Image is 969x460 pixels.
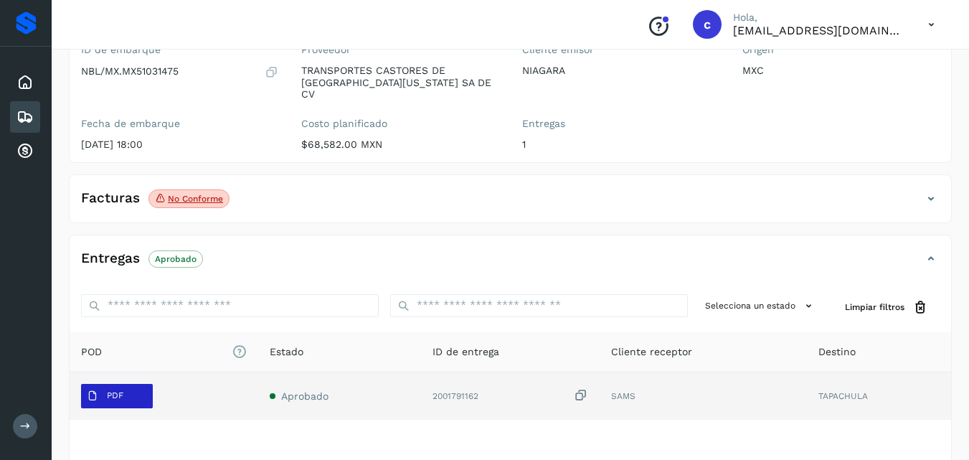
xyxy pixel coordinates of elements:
[742,44,940,56] label: Origen
[522,44,719,56] label: Cliente emisor
[81,384,153,408] button: PDF
[70,187,951,222] div: FacturasNo conforme
[301,139,498,151] p: $68,582.00 MXN
[270,344,303,360] span: Estado
[81,65,179,78] p: NBL/MX.MX51031475
[733,11,905,24] p: Hola,
[70,247,951,283] div: EntregasAprobado
[699,294,822,318] button: Selecciona un estado
[10,136,40,167] div: Cuentas por cobrar
[611,344,692,360] span: Cliente receptor
[432,344,499,360] span: ID de entrega
[81,190,140,207] h4: Facturas
[807,372,951,420] td: TAPACHULA
[600,372,807,420] td: SAMS
[168,194,223,204] p: No conforme
[81,44,278,56] label: ID de embarque
[522,65,719,77] p: NIAGARA
[432,388,588,403] div: 2001791162
[10,101,40,133] div: Embarques
[742,65,940,77] p: MXC
[81,344,247,360] span: POD
[522,139,719,151] p: 1
[733,24,905,37] p: cuentasespeciales8_met@castores.com.mx
[81,118,278,130] label: Fecha de embarque
[301,118,498,130] label: Costo planificado
[301,65,498,100] p: TRANSPORTES CASTORES DE [GEOGRAPHIC_DATA][US_STATE] SA DE CV
[301,44,498,56] label: Proveedor
[107,390,123,400] p: PDF
[818,344,856,360] span: Destino
[10,67,40,98] div: Inicio
[281,390,328,402] span: Aprobado
[81,250,140,267] h4: Entregas
[155,254,197,264] p: Aprobado
[81,139,278,151] p: [DATE] 18:00
[522,118,719,130] label: Entregas
[833,294,940,321] button: Limpiar filtros
[845,301,904,314] span: Limpiar filtros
